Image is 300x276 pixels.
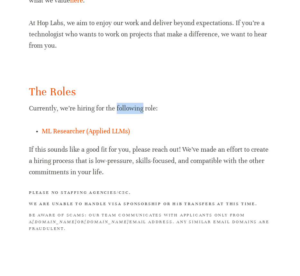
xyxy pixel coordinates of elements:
[29,212,271,232] h3: BE AWARE OF SCAMS: Our team communicates with applicants only from a or email address. Any simila...
[85,219,129,224] em: [DOMAIN_NAME]
[42,127,130,135] a: ML Researcher (Applied LLMs)
[29,190,131,195] strong: Please no staffing agencies/C2C.
[29,201,258,206] strong: We are unable to handle visa sponsorship or H1B transfers at this time.
[29,103,271,114] p: Currently, we’re hiring for the following role:
[29,144,271,178] p: If this sounds like a good fit for you, please reach out! We’ve made an effort to create a hiring...
[32,219,77,224] em: [DOMAIN_NAME]
[29,84,271,100] h2: The Roles
[29,17,271,52] p: At Hop Labs, we aim to enjoy our work and deliver beyond expectations. If you’re a technologist w...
